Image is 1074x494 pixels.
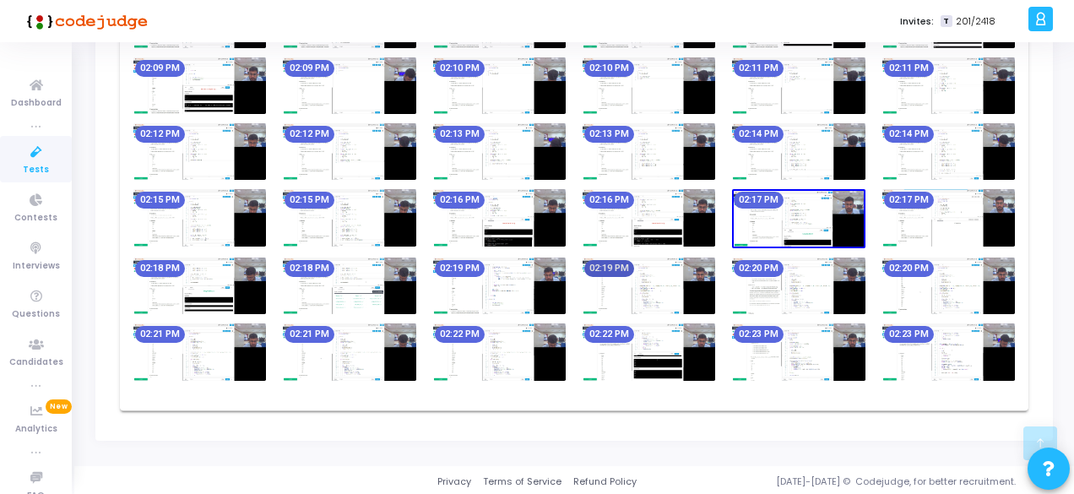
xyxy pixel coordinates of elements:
[14,211,57,225] span: Contests
[884,326,934,343] mat-chip: 02:23 PM
[884,260,934,277] mat-chip: 02:20 PM
[285,192,334,209] mat-chip: 02:15 PM
[584,326,634,343] mat-chip: 02:22 PM
[135,192,185,209] mat-chip: 02:15 PM
[435,326,485,343] mat-chip: 02:22 PM
[283,258,415,314] img: screenshot-1758185324120.jpeg
[11,96,62,111] span: Dashboard
[583,123,715,180] img: screenshot-1758185024119.jpeg
[283,57,415,114] img: screenshot-1758184784136.jpeg
[435,126,485,143] mat-chip: 02:13 PM
[283,189,415,246] img: screenshot-1758185144132.jpeg
[734,60,784,77] mat-chip: 02:11 PM
[882,323,1015,380] img: screenshot-1758185624125.jpeg
[882,189,1015,246] img: screenshot-1758185264120.jpeg
[15,422,57,437] span: Analytics
[135,126,185,143] mat-chip: 02:12 PM
[882,57,1015,114] img: screenshot-1758184904129.jpeg
[23,163,49,177] span: Tests
[956,14,995,29] span: 201/2418
[734,126,784,143] mat-chip: 02:14 PM
[584,126,634,143] mat-chip: 02:13 PM
[637,475,1053,489] div: [DATE]-[DATE] © Codejudge, for better recruitment.
[9,356,63,370] span: Candidates
[584,60,634,77] mat-chip: 02:10 PM
[583,189,715,246] img: screenshot-1758185204131.jpeg
[133,258,266,314] img: screenshot-1758185294120.jpeg
[573,475,637,489] a: Refund Policy
[433,323,566,380] img: screenshot-1758185534125.jpeg
[285,60,334,77] mat-chip: 02:09 PM
[884,126,934,143] mat-chip: 02:14 PM
[133,189,266,246] img: screenshot-1758185114124.jpeg
[584,192,634,209] mat-chip: 02:16 PM
[12,307,60,322] span: Questions
[283,323,415,380] img: screenshot-1758185504112.jpeg
[433,258,566,314] img: screenshot-1758185354134.jpeg
[732,323,865,380] img: screenshot-1758185594127.jpeg
[483,475,561,489] a: Terms of Service
[285,326,334,343] mat-chip: 02:21 PM
[884,192,934,209] mat-chip: 02:17 PM
[900,14,934,29] label: Invites:
[135,326,185,343] mat-chip: 02:21 PM
[732,189,865,248] img: screenshot-1758185234124.jpeg
[283,123,415,180] img: screenshot-1758184964127.jpeg
[583,57,715,114] img: screenshot-1758184844125.jpeg
[734,192,784,209] mat-chip: 02:17 PM
[133,323,266,380] img: screenshot-1758185474110.jpeg
[882,258,1015,314] img: screenshot-1758185444109.jpeg
[732,258,865,314] img: screenshot-1758185414119.jpeg
[285,260,334,277] mat-chip: 02:18 PM
[435,260,485,277] mat-chip: 02:19 PM
[435,60,485,77] mat-chip: 02:10 PM
[133,57,266,114] img: screenshot-1758184754139.jpeg
[46,399,72,414] span: New
[135,260,185,277] mat-chip: 02:18 PM
[734,326,784,343] mat-chip: 02:23 PM
[734,260,784,277] mat-chip: 02:20 PM
[732,123,865,180] img: screenshot-1758185054122.jpeg
[433,189,566,246] img: screenshot-1758185174139.jpeg
[435,192,485,209] mat-chip: 02:16 PM
[135,60,185,77] mat-chip: 02:09 PM
[584,260,634,277] mat-chip: 02:19 PM
[882,123,1015,180] img: screenshot-1758185084123.jpeg
[583,258,715,314] img: screenshot-1758185384118.jpeg
[13,259,60,274] span: Interviews
[285,126,334,143] mat-chip: 02:12 PM
[941,15,952,28] span: T
[437,475,471,489] a: Privacy
[433,57,566,114] img: screenshot-1758184814132.jpeg
[583,323,715,380] img: screenshot-1758185564128.jpeg
[884,60,934,77] mat-chip: 02:11 PM
[732,57,865,114] img: screenshot-1758184874128.jpeg
[21,4,148,38] img: logo
[433,123,566,180] img: screenshot-1758184994119.jpeg
[133,123,266,180] img: screenshot-1758184934124.jpeg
